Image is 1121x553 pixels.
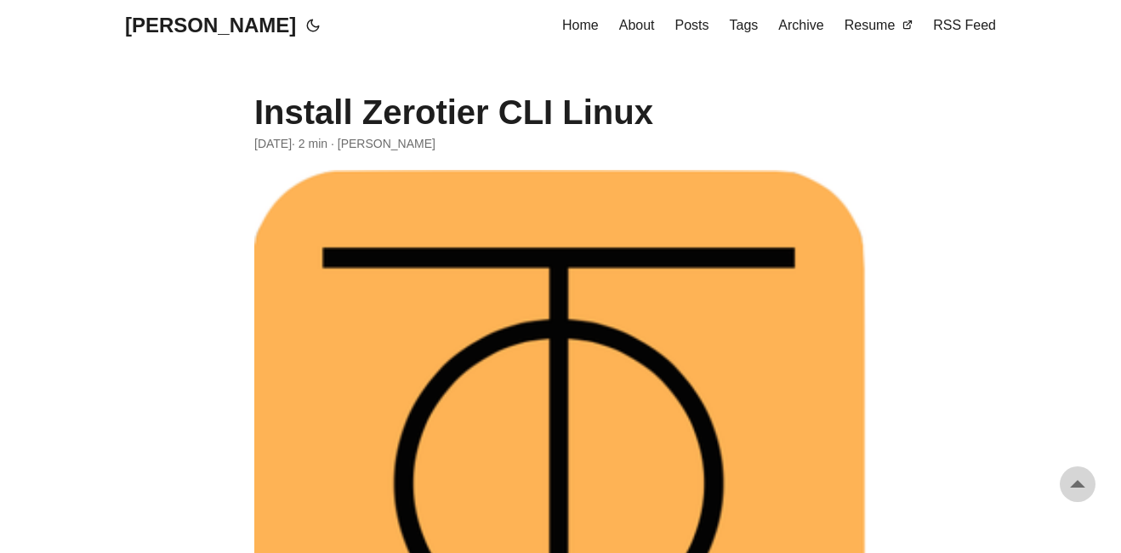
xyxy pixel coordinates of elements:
[933,18,996,32] span: RSS Feed
[1060,466,1095,502] a: go to top
[619,18,655,32] span: About
[675,18,709,32] span: Posts
[562,18,599,32] span: Home
[778,18,823,32] span: Archive
[254,92,867,133] h1: Install Zerotier CLI Linux
[254,134,292,153] span: 2020-10-26 00:00:00 +0000 UTC
[254,134,867,153] div: · 2 min · [PERSON_NAME]
[845,18,896,32] span: Resume
[730,18,759,32] span: Tags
